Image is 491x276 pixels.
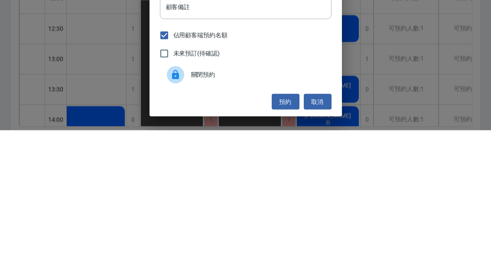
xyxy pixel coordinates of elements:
label: 備註 [166,107,175,114]
span: 佔用顧客端預約名額 [173,176,228,185]
div: 關閉預約 [160,208,332,233]
div: 30分鐘 [160,81,332,104]
span: 關閉預約 [191,216,325,225]
button: 預約 [272,240,299,256]
label: 顧客電話 [166,16,187,23]
label: 顧客姓名 [166,46,187,53]
label: 服務時長 [166,77,184,83]
button: 取消 [304,240,332,256]
span: 未來預訂(待確認) [173,195,220,204]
